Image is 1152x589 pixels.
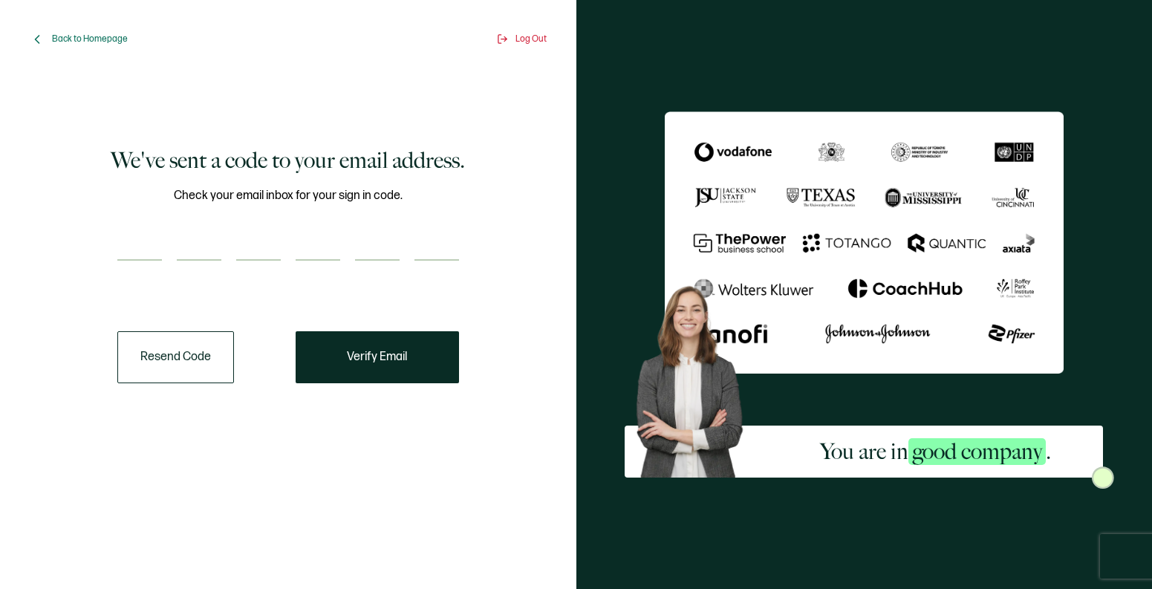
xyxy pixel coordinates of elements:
[296,331,459,383] button: Verify Email
[111,146,465,175] h1: We've sent a code to your email address.
[625,276,768,478] img: Sertifier Signup - You are in <span class="strong-h">good company</span>. Hero
[665,111,1064,374] img: Sertifier We've sent a code to your email address.
[174,186,403,205] span: Check your email inbox for your sign in code.
[908,438,1046,465] span: good company
[820,437,1051,466] h2: You are in .
[515,33,547,45] span: Log Out
[117,331,234,383] button: Resend Code
[52,33,128,45] span: Back to Homepage
[1092,466,1114,489] img: Sertifier Signup
[347,351,407,363] span: Verify Email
